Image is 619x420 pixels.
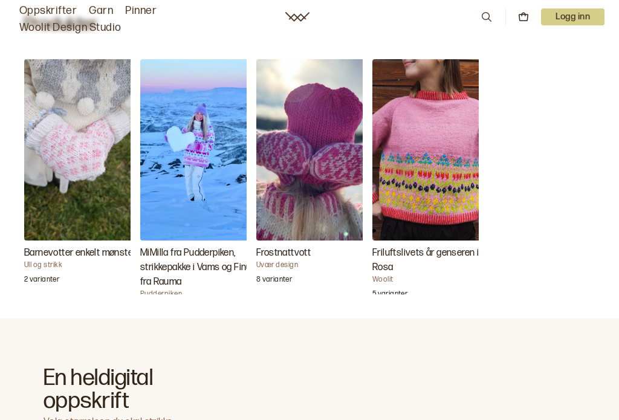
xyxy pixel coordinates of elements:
a: Pinner [125,2,157,19]
img: Ull og strikkBarnevotter enkelt mønster [24,59,145,241]
img: Friluftslivets år genseren i Rosa [372,59,493,241]
img: Uvær designFrostnattvott [256,59,377,241]
h3: Barnevotter enkelt mønster [24,246,145,260]
h2: En heldigital oppskrift [44,367,192,413]
h3: Frostnattvott [256,246,377,260]
a: Frostnattvott [256,59,363,295]
h3: Friluftslivets år genseren i Rosa [372,246,493,275]
p: Logg inn [541,8,604,25]
h4: Pudderpiken [140,289,261,299]
img: PudderpikenMiMilla fra Pudderpiken, strikkepakke i Vams og Finull fra Rauma [140,59,261,241]
p: 2 varianter [24,275,59,287]
a: Friluftslivets år genseren i Rosa [372,59,479,295]
a: Oppskrifter [19,2,77,19]
a: Barnevotter enkelt mønster [24,59,131,295]
p: 5 varianter [372,289,407,302]
h4: Woolit [372,275,493,285]
a: MiMilla fra Pudderpiken, strikkepakke i Vams og Finull fra Rauma [140,59,247,295]
h4: Uvær design [256,260,377,270]
p: 8 varianter [256,275,292,287]
h3: MiMilla fra Pudderpiken, strikkepakke i Vams og Finull fra Rauma [140,246,261,289]
a: Woolit Design Studio [19,19,122,36]
h4: Ull og strikk [24,260,145,270]
a: Woolit [285,12,309,22]
a: Garn [89,2,113,19]
button: User dropdown [541,8,604,25]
